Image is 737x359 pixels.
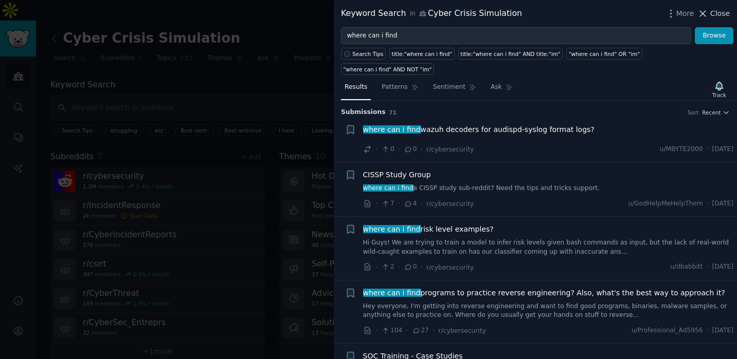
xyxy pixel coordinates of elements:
span: u/GodHelpMeHelpThem [628,199,703,209]
span: u/MBYTE2000 [660,145,703,154]
div: title:"where can i find" AND title:"im" [460,50,560,58]
a: Sentiment [429,79,480,100]
button: More [666,8,694,19]
button: Browse [695,27,733,45]
span: Sentiment [433,83,465,92]
a: title:"where can i find" [389,48,455,60]
span: Close [710,8,730,19]
div: Keyword Search Cyber Crisis Simulation [341,7,522,20]
span: wazuh decoders for audispd-syslog format logs? [363,124,595,135]
a: where can i findprograms to practice reverse engineering? Also, what's the best way to approach it? [363,288,725,298]
span: · [707,145,709,154]
span: · [707,199,709,209]
div: "where can i find" AND NOT "im" [344,66,432,73]
a: CISSP Study Group [363,169,431,180]
a: title:"where can i find" AND title:"im" [458,48,563,60]
span: [DATE] [712,326,733,335]
span: · [406,325,408,336]
span: · [707,262,709,272]
span: · [398,198,400,209]
div: "where can i find" OR "im" [569,50,640,58]
span: · [421,144,423,155]
span: Ask [491,83,502,92]
span: · [375,325,378,336]
span: Search Tips [352,50,384,58]
a: Hi Guys! We are trying to train a model to infer risk levels given bash commands as input, but th... [363,238,734,256]
span: r/cybersecurity [426,146,474,153]
span: r/cybersecurity [426,264,474,271]
a: where can i findrisk level examples? [363,224,494,235]
a: Ask [487,79,516,100]
span: · [398,144,400,155]
span: Results [345,83,367,92]
a: where can i findwazuh decoders for audispd-syslog format logs? [363,124,595,135]
span: [DATE] [712,145,733,154]
span: [DATE] [712,262,733,272]
a: where can i finda CISSP study sub-reddit? Need the tips and tricks support. [363,184,734,193]
span: · [421,198,423,209]
input: Try a keyword related to your business [341,27,691,45]
span: programs to practice reverse engineering? Also, what's the best way to approach it? [363,288,725,298]
span: 7 [381,199,394,209]
span: · [421,262,423,273]
span: 27 [412,326,429,335]
span: Patterns [382,83,407,92]
button: Search Tips [341,48,386,60]
span: where can i find [362,225,421,233]
span: 0 [381,145,394,154]
div: Sort [688,109,699,116]
span: 0 [404,145,417,154]
span: 104 [381,326,402,335]
span: 0 [404,262,417,272]
span: More [676,8,694,19]
span: 4 [404,199,417,209]
span: r/cybersecurity [438,327,486,334]
span: where can i find [362,125,421,134]
button: Recent [702,109,730,116]
span: Submission s [341,108,386,117]
span: Recent [702,109,721,116]
a: Patterns [378,79,422,100]
button: Close [697,8,730,19]
span: risk level examples? [363,224,494,235]
span: · [433,325,435,336]
button: Track [709,79,730,100]
span: · [398,262,400,273]
span: · [375,262,378,273]
div: title:"where can i find" [392,50,453,58]
span: u/Professional_Ad5956 [632,326,703,335]
span: 71 [389,109,397,116]
span: where can i find [362,184,414,192]
span: · [375,198,378,209]
span: · [375,144,378,155]
span: · [707,326,709,335]
span: in [409,9,415,18]
span: [DATE] [712,199,733,209]
a: Hey everyone, I'm getting into reverse engineering and want to find good programs, binaries, malw... [363,302,734,320]
span: where can i find [362,289,421,297]
a: "where can i find" OR "im" [566,48,642,60]
div: Track [712,91,726,99]
span: u/dbabbitt [670,262,703,272]
a: "where can i find" AND NOT "im" [341,63,434,75]
span: 2 [381,262,394,272]
span: r/cybersecurity [426,200,474,207]
a: Results [341,79,371,100]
